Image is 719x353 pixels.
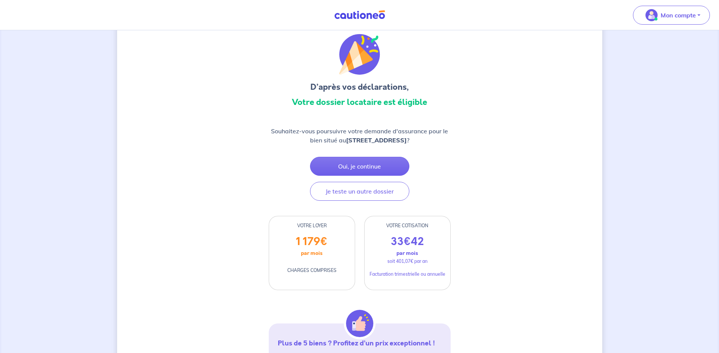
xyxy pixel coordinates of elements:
[411,234,424,249] span: 42
[391,235,424,248] p: 33
[269,222,355,229] div: VOTRE LOYER
[396,248,418,258] p: par mois
[365,222,450,229] div: VOTRE COTISATION
[645,9,658,21] img: illu_account_valid_menu.svg
[269,96,451,108] h3: Votre dossier locataire est éligible
[346,310,373,337] img: illu_alert_hand.svg
[346,136,407,144] strong: [STREET_ADDRESS]
[633,6,710,25] button: illu_account_valid_menu.svgMon compte
[296,235,327,248] p: 1 179 €
[404,234,411,249] span: €
[269,81,451,93] h3: D’après vos déclarations,
[269,127,451,145] p: Souhaitez-vous poursuivre votre demande d'assurance pour le bien situé au ?
[278,338,435,348] strong: Plus de 5 biens ? Profitez d’un prix exceptionnel !
[310,182,409,201] button: Je teste un autre dossier
[331,10,388,20] img: Cautioneo
[310,157,409,176] button: Oui, je continue
[301,248,323,258] p: par mois
[370,271,445,278] p: Facturation trimestrielle ou annuelle
[661,11,696,20] p: Mon compte
[287,267,337,274] p: CHARGES COMPRISES
[387,258,428,265] p: soit 401,07€ par an
[339,34,380,75] img: illu_congratulation.svg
